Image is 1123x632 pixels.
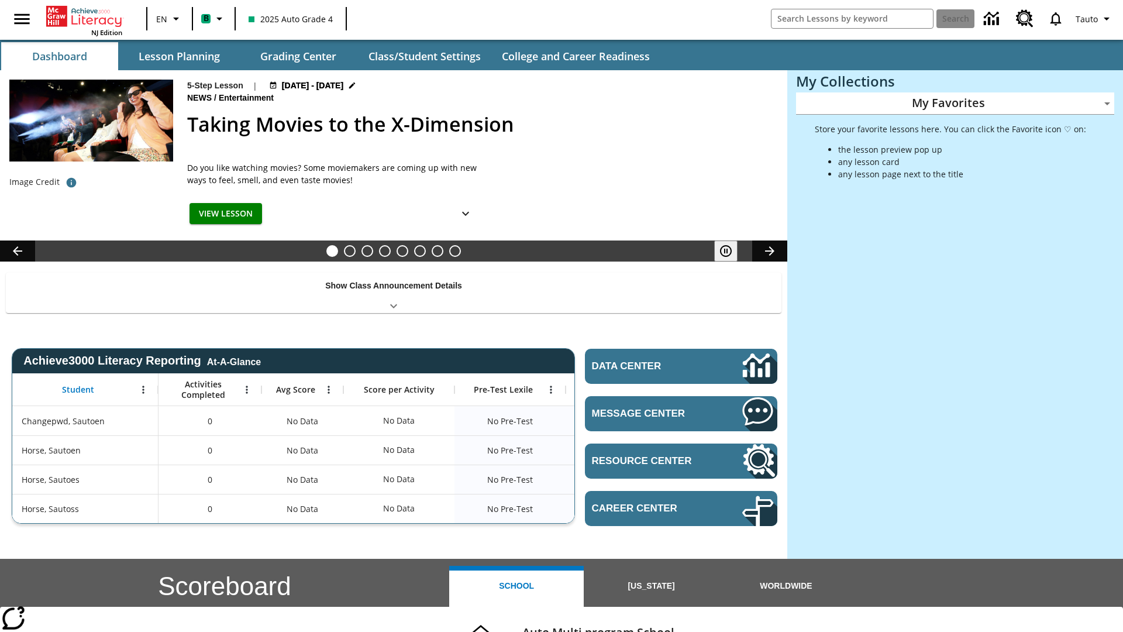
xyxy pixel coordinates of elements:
[487,473,533,486] span: No Pre-Test, Horse, Sautoes
[796,92,1114,115] div: My Favorites
[542,381,560,399] button: Open Menu
[187,92,214,105] span: News
[261,435,343,465] div: No Data, Horse, Sautoen
[432,245,443,257] button: Slide 7 Career Lesson
[208,444,212,456] span: 0
[240,42,357,70] button: Grading Center
[6,273,781,313] div: Show Class Announcement Details
[592,503,707,514] span: Career Center
[592,455,707,467] span: Resource Center
[1009,3,1041,35] a: Resource Center, Will open in new tab
[566,494,677,523] div: No Data, Horse, Sautoss
[379,245,391,257] button: Slide 4 What's the Big Idea?
[159,435,261,465] div: 0, Horse, Sautoen
[320,381,337,399] button: Open Menu
[208,503,212,515] span: 0
[584,566,718,607] button: [US_STATE]
[267,80,359,92] button: Aug 18 - Aug 24 Choose Dates
[46,4,122,37] div: Home
[771,9,933,28] input: search field
[91,28,122,37] span: NJ Edition
[9,176,60,188] p: Image Credit
[1041,4,1071,34] a: Notifications
[207,355,261,367] div: At-A-Glance
[261,406,343,435] div: No Data, Changepwd, Sautoen
[281,468,324,492] span: No Data
[261,494,343,523] div: No Data, Horse, Sautoss
[325,280,462,292] p: Show Class Announcement Details
[281,438,324,462] span: No Data
[377,438,421,462] div: No Data, Horse, Sautoen
[187,109,773,139] h2: Taking Movies to the X-Dimension
[566,435,677,465] div: No Data, Horse, Sautoen
[46,5,122,28] a: Home
[249,13,333,25] span: 2025 Auto Grade 4
[5,2,39,36] button: Open side menu
[326,245,338,257] button: Slide 1 Taking Movies to the X-Dimension
[22,444,81,456] span: Horse, Sautoen
[23,354,261,367] span: Achieve3000 Literacy Reporting
[377,497,421,520] div: No Data, Horse, Sautoss
[449,245,461,257] button: Slide 8 Sleepless in the Animal Kingdom
[187,80,243,92] p: 5-Step Lesson
[414,245,426,257] button: Slide 6 Pre-release lesson
[208,473,212,486] span: 0
[585,444,777,479] a: Resource Center, Will open in new tab
[838,156,1086,168] li: any lesson card
[585,396,777,431] a: Message Center
[1076,13,1098,25] span: Tauto
[487,444,533,456] span: No Pre-Test, Horse, Sautoen
[397,245,408,257] button: Slide 5 One Idea, Lots of Hard Work
[714,241,749,262] div: Pause
[159,465,261,494] div: 0, Horse, Sautoes
[1071,8,1118,29] button: Profile/Settings
[22,503,79,515] span: Horse, Sautoss
[62,384,94,395] span: Student
[164,379,242,400] span: Activities Completed
[151,8,188,29] button: Language: EN, Select a language
[282,80,343,92] span: [DATE] - [DATE]
[204,11,209,26] span: B
[120,42,237,70] button: Lesson Planning
[487,415,533,427] span: No Pre-Test, Changepwd, Sautoen
[585,349,777,384] a: Data Center
[190,203,262,225] button: View Lesson
[449,566,584,607] button: School
[359,42,490,70] button: Class/Student Settings
[592,408,707,420] span: Message Center
[838,143,1086,156] li: the lesson preview pop up
[492,42,659,70] button: College and Career Readiness
[361,245,373,257] button: Slide 3 Do You Want Fries With That?
[159,494,261,523] div: 0, Horse, Sautoss
[22,473,80,486] span: Horse, Sautoes
[22,415,105,427] span: Changepwd, Sautoen
[592,360,702,372] span: Data Center
[585,491,777,526] a: Career Center
[187,162,480,186] span: Do you like watching movies? Some moviemakers are coming up with new ways to feel, smell, and eve...
[566,406,677,435] div: No Data, Changepwd, Sautoen
[377,468,421,491] div: No Data, Horse, Sautoes
[752,241,787,262] button: Lesson carousel, Next
[838,168,1086,180] li: any lesson page next to the title
[454,203,477,225] button: Show Details
[815,123,1086,135] p: Store your favorite lessons here. You can click the Favorite icon ♡ on:
[474,384,533,395] span: Pre-Test Lexile
[281,409,324,433] span: No Data
[156,13,167,25] span: EN
[159,406,261,435] div: 0, Changepwd, Sautoen
[135,381,152,399] button: Open Menu
[487,503,533,515] span: No Pre-Test, Horse, Sautoss
[60,172,83,193] button: Photo credit: Photo by The Asahi Shimbun via Getty Images
[566,465,677,494] div: No Data, Horse, Sautoes
[197,8,231,29] button: Boost Class color is mint green. Change class color
[796,73,1114,90] h3: My Collections
[1,42,118,70] button: Dashboard
[714,241,738,262] button: Pause
[253,80,257,92] span: |
[344,245,356,257] button: Slide 2 Cars of the Future?
[364,384,435,395] span: Score per Activity
[219,92,276,105] span: Entertainment
[281,497,324,521] span: No Data
[214,93,216,102] span: /
[238,381,256,399] button: Open Menu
